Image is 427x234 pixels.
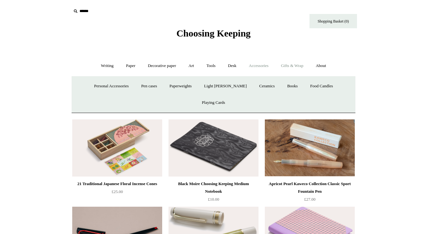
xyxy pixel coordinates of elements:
[176,28,251,38] span: Choosing Keeping
[208,197,219,202] span: £10.00
[88,78,134,95] a: Personal Accessories
[265,119,355,177] img: Apricot Pearl Kaweco Collection Classic Sport Fountain Pen
[222,57,242,74] a: Desk
[275,57,309,74] a: Gifts & Wrap
[265,180,355,206] a: Apricot Pearl Kaweco Collection Classic Sport Fountain Pen £27.00
[72,180,162,206] a: 21 Traditional Japanese Floral Incense Cones £25.00
[282,78,303,95] a: Books
[72,119,162,177] a: 21 Traditional Japanese Floral Incense Cones 21 Traditional Japanese Floral Incense Cones
[142,57,182,74] a: Decorative paper
[253,78,280,95] a: Ceramics
[266,180,353,195] div: Apricot Pearl Kaweco Collection Classic Sport Fountain Pen
[112,189,123,194] span: £25.00
[201,57,221,74] a: Tools
[164,78,197,95] a: Paperweights
[169,119,258,177] a: Black Moire Choosing Keeping Medium Notebook Black Moire Choosing Keeping Medium Notebook
[72,119,162,177] img: 21 Traditional Japanese Floral Incense Cones
[196,94,231,111] a: Playing Cards
[169,180,258,206] a: Black Moire Choosing Keeping Medium Notebook £10.00
[198,78,252,95] a: Light [PERSON_NAME]
[176,33,251,37] a: Choosing Keeping
[304,78,339,95] a: Food Candles
[304,197,315,202] span: £27.00
[310,57,332,74] a: About
[95,57,119,74] a: Writing
[74,180,161,188] div: 21 Traditional Japanese Floral Incense Cones
[243,57,274,74] a: Accessories
[120,57,141,74] a: Paper
[265,119,355,177] a: Apricot Pearl Kaweco Collection Classic Sport Fountain Pen Apricot Pearl Kaweco Collection Classi...
[169,119,258,177] img: Black Moire Choosing Keeping Medium Notebook
[309,14,357,28] a: Shopping Basket (0)
[183,57,200,74] a: Art
[170,180,257,195] div: Black Moire Choosing Keeping Medium Notebook
[136,78,163,95] a: Pen cases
